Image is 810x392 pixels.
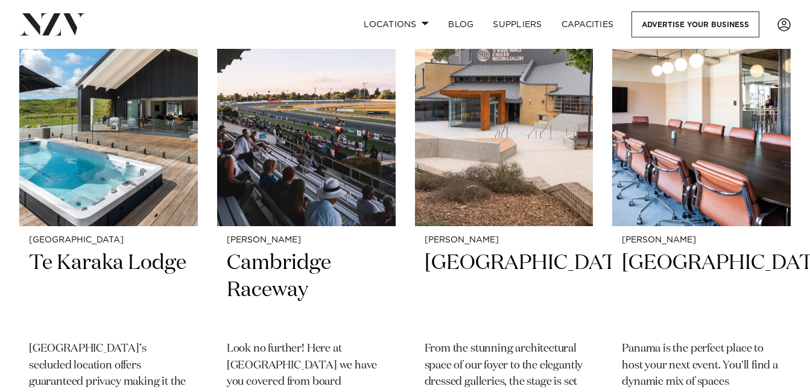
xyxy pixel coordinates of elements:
a: Capacities [552,11,624,37]
img: nzv-logo.png [19,13,85,35]
a: BLOG [438,11,483,37]
small: [PERSON_NAME] [425,236,584,245]
a: Advertise your business [631,11,759,37]
h2: Te Karaka Lodge [29,250,188,331]
small: [PERSON_NAME] [622,236,781,245]
h2: [GEOGRAPHIC_DATA] [425,250,584,331]
small: [PERSON_NAME] [227,236,386,245]
small: [GEOGRAPHIC_DATA] [29,236,188,245]
h2: Cambridge Raceway [227,250,386,331]
h2: [GEOGRAPHIC_DATA] [622,250,781,331]
a: SUPPLIERS [483,11,551,37]
a: Locations [354,11,438,37]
